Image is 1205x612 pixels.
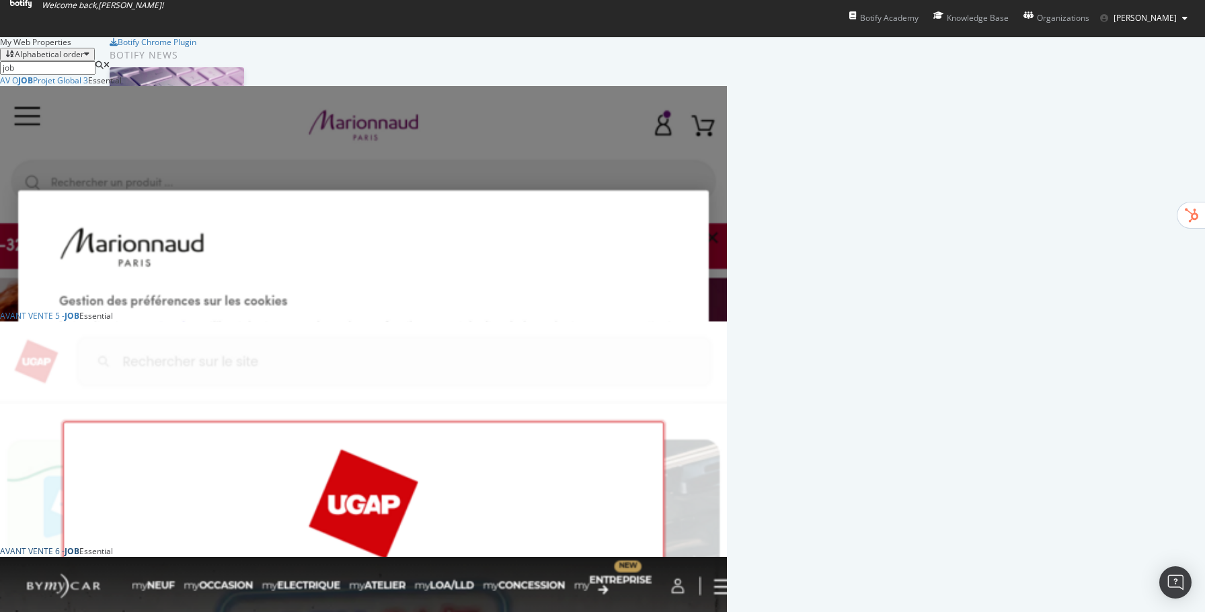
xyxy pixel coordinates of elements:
[110,48,394,63] div: Botify news
[1023,11,1089,25] div: Organizations
[88,75,122,86] div: Essential
[15,50,84,59] div: Alphabetical order
[65,310,79,321] b: JOB
[79,545,113,557] div: Essential
[118,36,196,48] div: Botify Chrome Plugin
[65,545,79,557] b: JOB
[18,75,33,86] b: JOB
[79,310,113,321] div: Essential
[933,11,1009,25] div: Knowledge Base
[849,11,919,25] div: Botify Academy
[1114,12,1177,24] span: Olivier Job
[110,67,244,138] img: Prepare for Black Friday 2025 by Prioritizing AI Search Visibility
[1089,7,1198,29] button: [PERSON_NAME]
[1159,566,1192,599] div: Open Intercom Messenger
[110,36,196,48] a: Botify Chrome Plugin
